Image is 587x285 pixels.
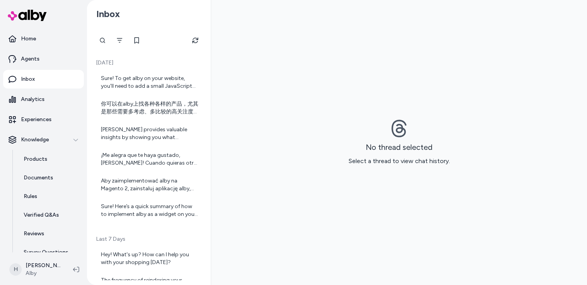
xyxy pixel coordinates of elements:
[9,263,22,276] span: H
[112,33,127,48] button: Filter
[366,142,432,152] h3: No thread selected
[24,249,68,256] p: Survey Questions
[101,151,198,167] div: ¡Me alegra que te haya gustado, [PERSON_NAME]! Cuando quieras otra historia o cualquier otra cosa...
[101,100,198,116] div: 你可以在alby上找各种各样的产品，尤其是那些需要多考虑、多比较的高关注度产品。比如： - 电子产品：手机、电脑、家电等 - 运动户外装备：自行车、露营装备等 - 护肤美容产品：适合不同肤质的护...
[24,193,37,200] p: Rules
[24,230,44,238] p: Reviews
[101,126,198,141] div: [PERSON_NAME] provides valuable insights by showing you what questions your customers are asking....
[21,55,40,63] p: Agents
[16,187,84,206] a: Rules
[16,150,84,169] a: Products
[24,155,47,163] p: Products
[101,203,198,218] div: Sure! Here’s a quick summary of how to implement alby as a widget on your Magento 2 product pages...
[95,198,203,223] a: Sure! Here’s a quick summary of how to implement alby as a widget on your Magento 2 product pages...
[26,262,61,269] p: [PERSON_NAME]
[349,156,450,166] p: Select a thread to view chat history.
[95,70,203,95] a: Sure! To get alby on your website, you'll need to add a small JavaScript snippet to your site's c...
[95,246,203,271] a: Hey! What's up? How can I help you with your shopping [DATE]?
[3,110,84,129] a: Experiences
[16,206,84,224] a: Verified Q&As
[95,121,203,146] a: [PERSON_NAME] provides valuable insights by showing you what questions your customers are asking....
[101,177,198,193] div: Aby zaimplementować alby na Magento 2, zainstaluj aplikację alby, połącz katalog produktów z pane...
[21,75,35,83] p: Inbox
[3,50,84,68] a: Agents
[21,116,52,123] p: Experiences
[24,174,53,182] p: Documents
[95,147,203,172] a: ¡Me alegra que te haya gustado, [PERSON_NAME]! Cuando quieras otra historia o cualquier otra cosa...
[26,269,61,277] span: Alby
[3,30,84,48] a: Home
[3,70,84,89] a: Inbox
[101,75,198,90] div: Sure! To get alby on your website, you'll need to add a small JavaScript snippet to your site's c...
[8,10,47,21] img: alby Logo
[95,96,203,120] a: 你可以在alby上找各种各样的产品，尤其是那些需要多考虑、多比较的高关注度产品。比如： - 电子产品：手机、电脑、家电等 - 运动户外装备：自行车、露营装备等 - 护肤美容产品：适合不同肤质的护...
[188,33,203,48] button: Refresh
[3,90,84,109] a: Analytics
[16,243,84,262] a: Survey Questions
[3,130,84,149] button: Knowledge
[101,251,198,266] div: Hey! What's up? How can I help you with your shopping [DATE]?
[96,8,120,20] h2: Inbox
[16,224,84,243] a: Reviews
[21,136,49,144] p: Knowledge
[95,235,203,243] p: Last 7 Days
[21,35,36,43] p: Home
[95,59,203,67] p: [DATE]
[95,172,203,197] a: Aby zaimplementować alby na Magento 2, zainstaluj aplikację alby, połącz katalog produktów z pane...
[16,169,84,187] a: Documents
[24,211,59,219] p: Verified Q&As
[5,257,67,282] button: H[PERSON_NAME]Alby
[21,96,45,103] p: Analytics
